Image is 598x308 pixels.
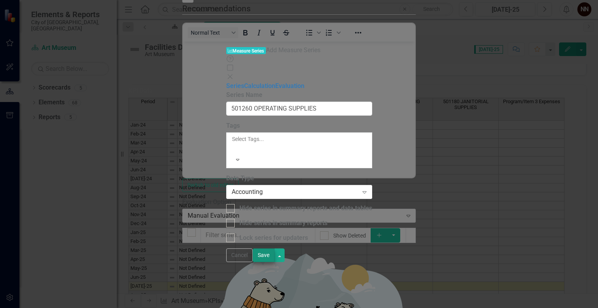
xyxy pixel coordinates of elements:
button: Cancel [226,248,253,262]
a: Calculation [244,82,275,90]
div: Accounting [232,188,359,197]
span: Add Measure Series [266,46,320,54]
input: Series Name [226,102,372,116]
div: Select Tags... [232,135,366,143]
div: Hide series in summary reports and data tables [239,204,372,213]
span: Measure Series [226,47,266,55]
label: Data Type [226,174,372,183]
button: Save [253,248,274,262]
a: Evaluation [275,82,304,90]
label: Series Name [226,91,372,100]
label: Tags [226,121,372,130]
div: Hide series in summary reports [239,219,327,228]
a: Series [226,82,244,90]
div: Lock series for updaters [239,234,308,243]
